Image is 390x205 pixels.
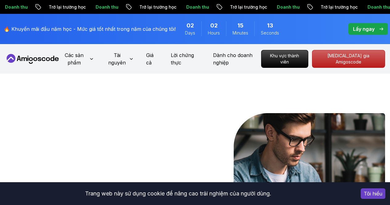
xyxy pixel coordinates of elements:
[4,26,176,32] font: 🔥 Khuyến mãi đầu năm học - Mức giá tốt nhất trong năm của chúng tôi!
[213,51,261,66] a: Dành cho doanh nghiệp
[208,30,220,36] span: Hours
[361,188,385,199] button: Chấp nhận cookie
[339,4,376,10] font: Trở lại trường học
[237,21,244,30] span: 15 Minutes
[78,182,128,197] font: việc làm
[353,26,375,32] font: Lấy ngay
[108,52,126,66] font: Tài nguyên
[267,21,273,30] span: 13 Seconds
[364,191,382,197] font: Tôi hiểu
[106,51,134,71] button: Tài nguyên
[85,190,271,197] font: Trang web này sử dụng cookie để nâng cao trải nghiệm của người dùng.
[60,51,94,71] button: Các sản phẩm
[270,53,299,64] font: Khu vực thành viên
[146,51,158,66] a: Giá cả
[261,50,308,68] a: Khu vực thành viên
[296,4,318,10] font: Doanh thu
[213,52,252,66] font: Dành cho doanh nghiệp
[68,4,105,10] font: Trở lại trường học
[5,114,157,197] font: Chuyển từ học nghề sang làm việc: Thành thạo Java, Spring Boot và các kỹ năng về Cloud giúp bạn c...
[261,30,279,36] span: Seconds
[24,4,47,10] font: Doanh thu
[249,4,286,10] font: Trở lại trường học
[312,50,385,68] a: [MEDICAL_DATA] gia Amigoscode
[232,30,248,36] span: Minutes
[205,4,228,10] font: Doanh thu
[158,4,195,10] font: Trở lại trường học
[171,52,194,66] font: Lời chứng thực
[65,52,84,66] font: Các sản phẩm
[187,21,194,30] span: 2 Days
[146,52,154,66] font: Giá cả
[171,51,201,66] a: Lời chứng thực
[114,4,137,10] font: Doanh thu
[185,30,195,36] span: Days
[210,21,218,30] span: 2 Hours
[327,53,369,64] font: [MEDICAL_DATA] gia Amigoscode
